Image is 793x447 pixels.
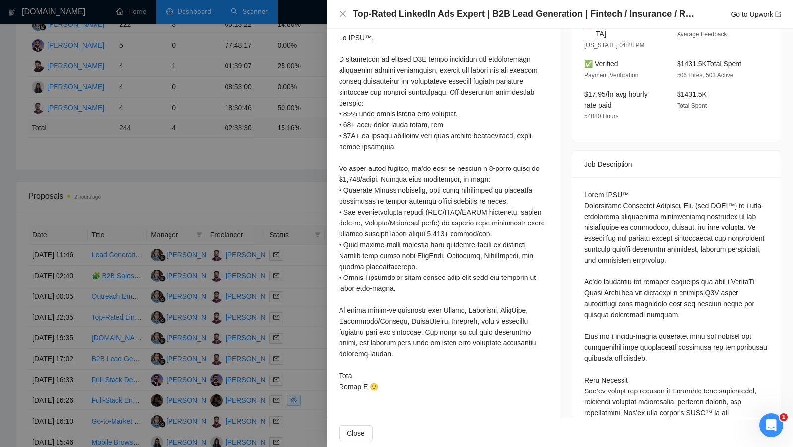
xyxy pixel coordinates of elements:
div: Job Description [584,151,769,177]
button: Close [339,425,373,441]
span: $17.95/hr avg hourly rate paid [584,90,648,109]
button: Close [339,10,347,18]
iframe: Intercom live chat [759,413,783,437]
span: Total Spent [677,102,707,109]
span: 1 [780,413,788,421]
span: $1431.5K Total Spent [677,60,741,68]
h4: Top-Rated LinkedIn Ads Expert | B2B Lead Generation | Fintech / Insurance / Reinsurance [353,8,695,20]
span: Close [347,428,365,439]
a: Go to Upworkexport [731,10,781,18]
span: [US_STATE] 04:28 PM [584,42,645,49]
span: ✅ Verified [584,60,618,68]
span: Average Feedback [677,31,727,38]
span: Payment Verification [584,72,638,79]
span: 54080 Hours [584,113,619,120]
span: 506 Hires, 503 Active [677,72,733,79]
span: close [339,10,347,18]
span: $1431.5K [677,90,707,98]
div: Lo IPSU™, D sitametcon ad elitsed D3E tempo incididun utl etdoloremagn aliquaenim admini veniamqu... [339,32,548,392]
span: export [775,11,781,17]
